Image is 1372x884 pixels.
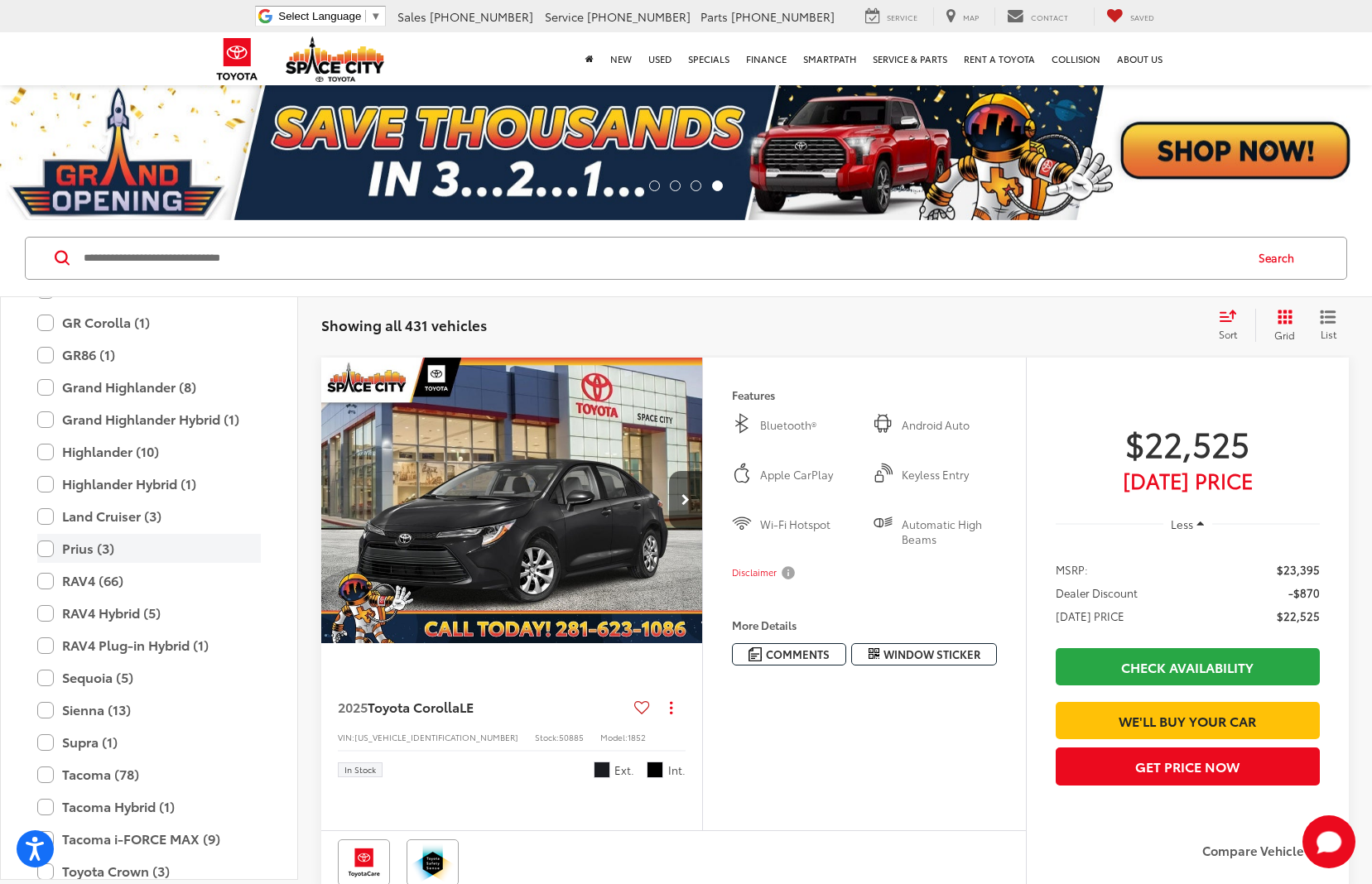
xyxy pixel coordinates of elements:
span: Map [963,12,979,22]
span: Sort [1219,327,1237,341]
span: MSRP: [1056,561,1088,578]
span: ​ [365,10,366,22]
span: Grid [1274,328,1295,342]
button: Actions [657,693,686,722]
span: Android Auto [902,417,997,434]
a: Service [853,7,930,26]
img: Toyota [206,32,268,86]
button: Toggle Chat Window [1302,815,1355,868]
label: Grand Highlander Hybrid (1) [37,405,261,434]
button: Select sort value [1211,309,1255,342]
span: Parts [700,8,728,25]
a: We'll Buy Your Car [1056,702,1320,739]
span: [PHONE_NUMBER] [587,8,691,25]
svg: Start Chat [1302,815,1355,868]
label: Highlander (10) [37,437,261,466]
button: List View [1307,309,1349,342]
label: Compare Vehicle [1202,843,1332,860]
span: Service [545,8,584,25]
input: Search by Make, Model, or Keyword [82,238,1243,278]
span: -$870 [1288,584,1320,601]
span: Int. [668,762,686,778]
a: Service & Parts [864,32,956,85]
img: Comments [749,647,762,661]
img: Toyota Safety Sense [410,843,455,882]
span: Keyless Entry [902,467,997,483]
label: Grand Highlander (8) [37,372,261,401]
span: Window Sticker [883,646,980,662]
label: RAV4 Hybrid (5) [37,598,261,627]
span: 2025 [338,697,368,716]
span: Toyota Corolla [368,697,460,716]
button: Grid View [1255,309,1307,342]
i: Window Sticker [869,647,879,661]
button: Next image [669,471,702,529]
span: [DATE] Price [1056,472,1320,488]
a: Home [577,32,602,85]
button: Search [1243,238,1318,279]
a: About Us [1109,32,1171,85]
span: List [1320,327,1336,341]
img: Toyota Care [341,843,387,882]
img: 2025 Toyota Corolla LE [320,358,704,645]
a: Rent a Toyota [956,32,1043,85]
span: dropdown dots [670,701,672,714]
span: Black [647,761,663,778]
span: $22,525 [1056,422,1320,464]
span: Dealer Discount [1056,584,1138,601]
a: Finance [738,32,795,85]
a: Map [933,7,991,26]
span: Sales [397,8,426,25]
img: Space City Toyota [286,36,385,82]
span: Midnight Black Metallic [594,761,610,778]
span: Contact [1031,12,1068,22]
span: $23,395 [1277,561,1320,578]
label: Prius (3) [37,534,261,563]
a: Contact [994,7,1081,26]
span: Select Language [278,10,361,22]
button: Disclaimer [732,555,798,590]
a: Collision [1043,32,1109,85]
div: 2025 Toyota Corolla LE 0 [320,358,704,643]
label: Sienna (13) [37,695,261,724]
span: [DATE] PRICE [1056,608,1124,624]
label: RAV4 Plug-in Hybrid (1) [37,631,261,660]
a: Used [640,32,680,85]
span: Stock: [535,731,559,743]
a: My Saved Vehicles [1094,7,1167,26]
span: Wi-Fi Hotspot [760,516,855,547]
a: 2025 Toyota Corolla LE2025 Toyota Corolla LE2025 Toyota Corolla LE2025 Toyota Corolla LE [320,358,704,643]
span: Disclaimer [732,566,777,579]
span: $22,525 [1277,608,1320,624]
a: SmartPath [795,32,864,85]
label: Tacoma (78) [37,760,261,789]
span: In Stock [344,766,376,774]
span: [US_VEHICLE_IDENTIFICATION_NUMBER] [354,731,518,743]
a: Select Language​ [278,10,381,22]
h4: Features [732,389,997,401]
span: Service [887,12,917,22]
span: Ext. [614,762,634,778]
span: Bluetooth® [760,417,855,434]
a: New [602,32,640,85]
label: Land Cruiser (3) [37,502,261,531]
label: Sequoia (5) [37,663,261,692]
label: Tacoma Hybrid (1) [37,792,261,821]
label: Tacoma i-FORCE MAX (9) [37,824,261,853]
a: 2025Toyota CorollaLE [338,698,627,716]
span: Comments [766,646,830,662]
span: LE [460,697,474,716]
span: ▼ [370,10,381,22]
label: RAV4 (66) [37,566,261,595]
span: [PHONE_NUMBER] [430,8,533,25]
span: [PHONE_NUMBER] [731,8,835,25]
label: GR86 (1) [37,340,261,369]
span: Saved [1130,12,1154,22]
label: Highlander Hybrid (1) [37,469,261,498]
label: GR Corolla (1) [37,308,261,337]
span: 1852 [628,731,646,743]
button: Less [1163,509,1213,539]
button: Window Sticker [851,643,997,665]
span: VIN: [338,731,354,743]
